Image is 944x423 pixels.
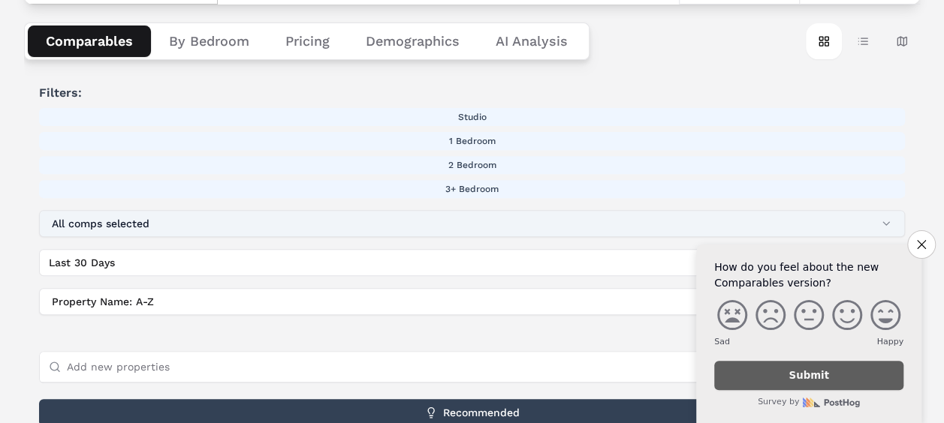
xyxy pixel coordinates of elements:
[151,25,267,57] button: By Bedroom
[39,156,905,174] button: 2 Bedroom
[39,132,905,150] button: 1 Bedroom
[39,84,905,102] span: Filters:
[478,25,586,57] button: AI Analysis
[28,25,151,57] button: Comparables
[39,108,905,126] button: Studio
[39,210,905,237] button: All comps selected
[348,25,478,57] button: Demographics
[267,25,348,57] button: Pricing
[67,352,895,382] input: Add new properties
[39,180,905,198] button: 3+ Bedroom
[39,288,905,315] button: Property Name: A-Z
